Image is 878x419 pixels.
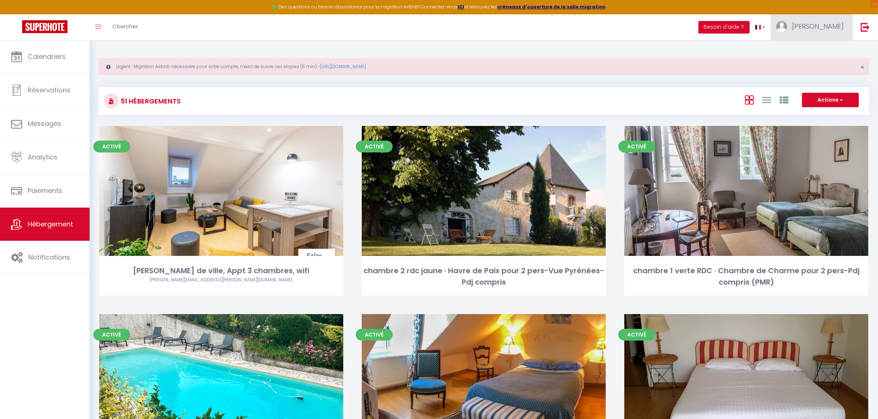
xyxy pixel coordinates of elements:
button: Actions [802,93,859,108]
span: Messages [28,119,61,128]
div: chambre 1 verte RDC · Chambre de Charme pour 2 pers-Pdj compris (PMR) [624,265,868,288]
span: Paiements [28,186,62,195]
a: ICI [458,4,464,10]
span: Activé [93,141,130,152]
span: Chercher [112,22,138,30]
button: Ouvrir le widget de chat LiveChat [6,3,28,25]
span: Réservations [28,85,70,95]
div: chambre 2 rdc jaune · Havre de Paix pour 2 pers-Vue Pyrénées-Pdj compris [362,265,606,288]
div: [PERSON_NAME] de ville, Appt 3 chambres, wifi [99,265,343,277]
span: Activé [356,329,393,341]
span: Activé [618,329,655,341]
img: Super Booking [22,20,67,33]
span: Activé [93,329,130,341]
h3: 51 Hébergements [119,93,181,109]
a: [URL][DOMAIN_NAME] [320,63,366,70]
button: Besoin d'aide ? [698,21,750,34]
div: Airbnb [99,277,343,284]
img: logout [861,22,870,32]
span: × [860,63,864,72]
span: Activé [618,141,655,152]
span: Activé [356,141,393,152]
button: Close [860,64,864,71]
span: Hébergement [28,219,73,229]
div: Urgent : Migration Airbnb nécessaire pour votre compte, merci de suivre ces étapes (5 min) - [98,58,869,75]
a: Vue en Box [745,94,754,106]
img: ... [776,21,787,32]
a: Vue en Liste [762,94,771,106]
a: ... [PERSON_NAME] [771,14,853,40]
span: [PERSON_NAME] [792,22,844,31]
span: Calendriers [28,52,66,61]
a: Chercher [107,14,143,40]
a: Vue par Groupe [780,94,788,106]
span: Notifications [28,253,70,262]
span: Analytics [28,152,58,162]
a: créneaux d'ouverture de la salle migration [497,4,605,10]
